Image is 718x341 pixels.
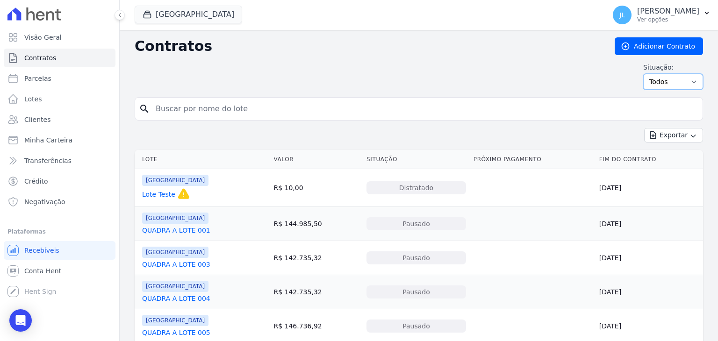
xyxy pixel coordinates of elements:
[7,226,112,237] div: Plataformas
[142,213,208,224] span: [GEOGRAPHIC_DATA]
[150,99,699,118] input: Buscar por nome do lote
[142,281,208,292] span: [GEOGRAPHIC_DATA]
[596,241,703,275] td: [DATE]
[4,192,115,211] a: Negativação
[24,115,50,124] span: Clientes
[139,103,150,114] i: search
[142,260,210,269] a: QUADRA A LOTE 003
[142,247,208,258] span: [GEOGRAPHIC_DATA]
[142,294,210,303] a: QUADRA A LOTE 004
[4,151,115,170] a: Transferências
[135,38,600,55] h2: Contratos
[605,2,718,28] button: JL [PERSON_NAME] Ver opções
[596,275,703,309] td: [DATE]
[366,251,466,264] div: Pausado
[24,135,72,145] span: Minha Carteira
[142,328,210,337] a: QUADRA A LOTE 005
[270,150,363,169] th: Valor
[366,217,466,230] div: Pausado
[470,150,596,169] th: Próximo Pagamento
[363,150,470,169] th: Situação
[644,128,703,142] button: Exportar
[596,169,703,207] td: [DATE]
[4,49,115,67] a: Contratos
[24,246,59,255] span: Recebíveis
[270,241,363,275] td: R$ 142.735,32
[366,285,466,298] div: Pausado
[24,94,42,104] span: Lotes
[142,226,210,235] a: QUADRA A LOTE 001
[643,63,703,72] label: Situação:
[24,177,48,186] span: Crédito
[24,33,62,42] span: Visão Geral
[4,131,115,149] a: Minha Carteira
[142,190,175,199] a: Lote Teste
[270,169,363,207] td: R$ 10,00
[24,197,65,206] span: Negativação
[270,275,363,309] td: R$ 142.735,32
[142,315,208,326] span: [GEOGRAPHIC_DATA]
[4,262,115,280] a: Conta Hent
[24,156,72,165] span: Transferências
[366,320,466,333] div: Pausado
[4,110,115,129] a: Clientes
[9,309,32,332] div: Open Intercom Messenger
[24,53,56,63] span: Contratos
[596,150,703,169] th: Fim do Contrato
[24,266,61,276] span: Conta Hent
[135,6,242,23] button: [GEOGRAPHIC_DATA]
[4,69,115,88] a: Parcelas
[135,150,270,169] th: Lote
[596,207,703,241] td: [DATE]
[4,90,115,108] a: Lotes
[637,16,699,23] p: Ver opções
[366,181,466,194] div: Distratado
[142,175,208,186] span: [GEOGRAPHIC_DATA]
[615,37,703,55] a: Adicionar Contrato
[270,207,363,241] td: R$ 144.985,50
[4,172,115,191] a: Crédito
[619,12,625,18] span: JL
[4,241,115,260] a: Recebíveis
[24,74,51,83] span: Parcelas
[4,28,115,47] a: Visão Geral
[637,7,699,16] p: [PERSON_NAME]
